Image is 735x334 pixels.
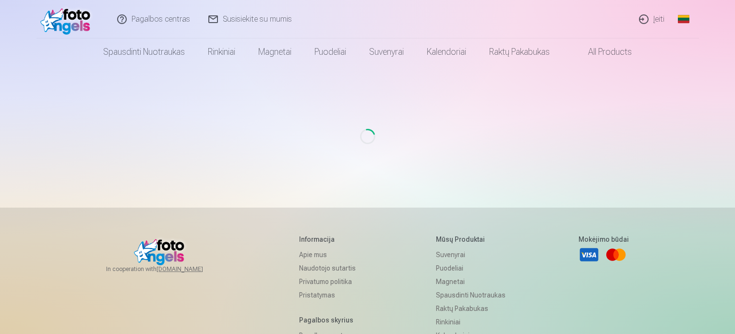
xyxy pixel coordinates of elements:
a: Magnetai [247,38,303,65]
a: Naudotojo sutartis [299,261,363,275]
a: Puodeliai [303,38,358,65]
h5: Mokėjimo būdai [578,235,629,244]
a: Pristatymas [299,288,363,302]
span: In cooperation with [106,265,226,273]
a: Suvenyrai [358,38,415,65]
a: Spausdinti nuotraukas [436,288,506,302]
a: Rinkiniai [196,38,247,65]
a: Spausdinti nuotraukas [92,38,196,65]
a: Apie mus [299,248,363,261]
a: All products [561,38,643,65]
a: Visa [578,244,600,265]
img: /fa2 [40,4,96,35]
a: Suvenyrai [436,248,506,261]
a: Raktų pakabukas [436,302,506,315]
h5: Mūsų produktai [436,235,506,244]
h5: Informacija [299,235,363,244]
a: [DOMAIN_NAME] [157,265,226,273]
h5: Pagalbos skyrius [299,315,363,325]
a: Puodeliai [436,261,506,275]
a: Privatumo politika [299,275,363,288]
a: Magnetai [436,275,506,288]
a: Raktų pakabukas [478,38,561,65]
a: Mastercard [605,244,627,265]
a: Kalendoriai [415,38,478,65]
a: Rinkiniai [436,315,506,329]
